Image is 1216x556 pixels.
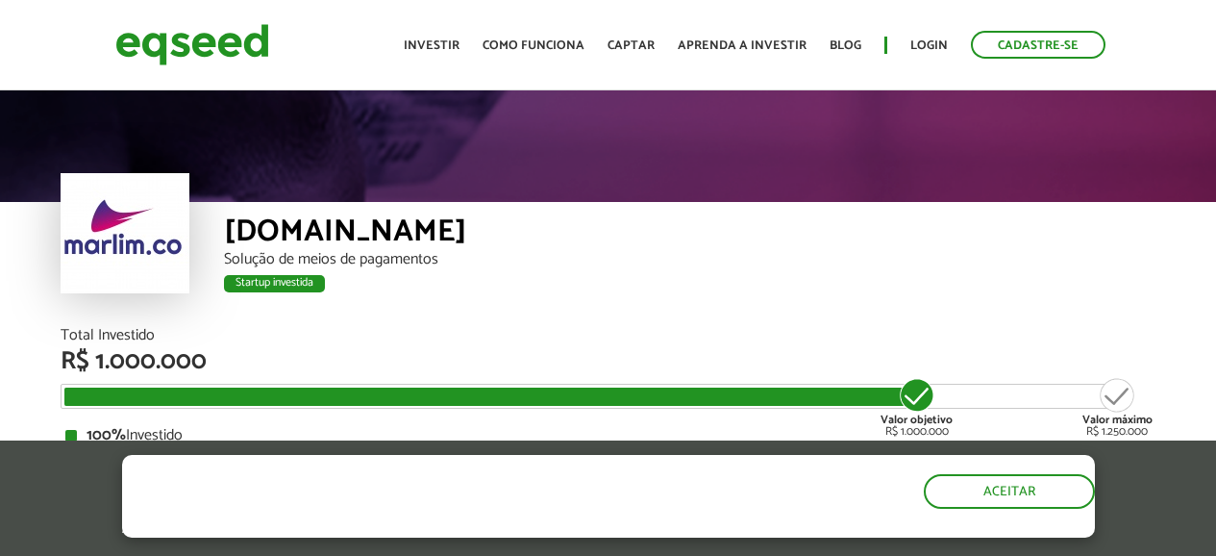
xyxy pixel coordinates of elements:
[404,39,459,52] a: Investir
[1082,411,1153,429] strong: Valor máximo
[61,349,1156,374] div: R$ 1.000.000
[224,252,1156,267] div: Solução de meios de pagamentos
[122,455,706,515] h5: O site da EqSeed utiliza cookies para melhorar sua navegação.
[61,328,1156,343] div: Total Investido
[115,19,269,70] img: EqSeed
[678,39,807,52] a: Aprenda a investir
[122,519,706,538] p: Ao clicar em "aceitar", você aceita nossa .
[87,422,126,448] strong: 100%
[881,376,953,438] div: R$ 1.000.000
[483,39,584,52] a: Como funciona
[608,39,655,52] a: Captar
[224,216,1156,252] div: [DOMAIN_NAME]
[830,39,861,52] a: Blog
[910,39,948,52] a: Login
[224,275,325,292] div: Startup investida
[1082,376,1153,438] div: R$ 1.250.000
[376,521,598,538] a: política de privacidade e de cookies
[924,474,1095,509] button: Aceitar
[65,428,1152,443] div: Investido
[881,411,953,429] strong: Valor objetivo
[971,31,1105,59] a: Cadastre-se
